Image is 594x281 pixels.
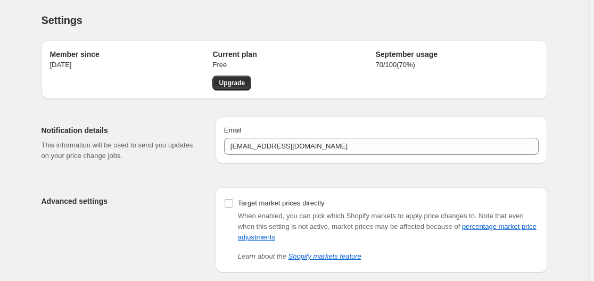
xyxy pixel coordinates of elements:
p: This information will be used to send you updates on your price change jobs. [42,140,199,161]
p: [DATE] [50,60,213,70]
a: Shopify markets feature [288,252,361,260]
span: Settings [42,14,82,26]
h2: Member since [50,49,213,60]
p: 70 / 100 ( 70 %) [375,60,538,70]
span: Note that even when this setting is not active, market prices may be affected because of [238,212,537,241]
span: When enabled, you can pick which Shopify markets to apply price changes to. [238,212,477,220]
h2: September usage [375,49,538,60]
h2: Advanced settings [42,196,199,206]
i: Learn about the [238,252,361,260]
span: Upgrade [219,79,245,87]
span: Target market prices directly [238,199,325,207]
span: Email [224,126,242,134]
a: Upgrade [212,76,251,90]
p: Free [212,60,375,70]
h2: Notification details [42,125,199,136]
h2: Current plan [212,49,375,60]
